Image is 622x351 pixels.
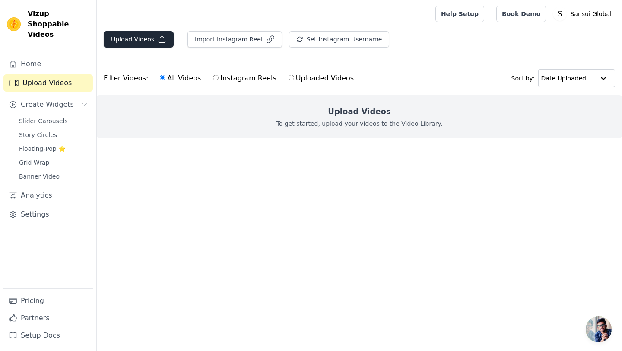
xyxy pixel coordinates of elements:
a: Slider Carousels [14,115,93,127]
a: Floating-Pop ⭐ [14,143,93,155]
a: Partners [3,310,93,327]
a: Grid Wrap [14,156,93,169]
a: Analytics [3,187,93,204]
label: Instagram Reels [213,73,276,84]
a: Book Demo [496,6,546,22]
button: Import Instagram Reel [187,31,282,48]
span: Vizup Shoppable Videos [28,9,89,40]
div: Sort by: [511,69,616,87]
button: Set Instagram Username [289,31,389,48]
button: Upload Videos [104,31,174,48]
a: Help Setup [435,6,484,22]
h2: Upload Videos [328,105,390,118]
img: Vizup [7,17,21,31]
label: All Videos [159,73,201,84]
div: Open chat [586,316,612,342]
button: Create Widgets [3,96,93,113]
span: Grid Wrap [19,158,49,167]
a: Banner Video [14,170,93,182]
a: Settings [3,206,93,223]
a: Setup Docs [3,327,93,344]
a: Upload Videos [3,74,93,92]
input: Instagram Reels [213,75,219,80]
span: Banner Video [19,172,60,181]
span: Slider Carousels [19,117,68,125]
span: Create Widgets [21,99,74,110]
button: S Sansui Global [553,6,615,22]
a: Story Circles [14,129,93,141]
div: Filter Videos: [104,68,359,88]
p: Sansui Global [567,6,615,22]
a: Pricing [3,292,93,310]
input: All Videos [160,75,165,80]
p: To get started, upload your videos to the Video Library. [276,119,443,128]
label: Uploaded Videos [288,73,354,84]
span: Story Circles [19,131,57,139]
text: S [558,10,562,18]
span: Floating-Pop ⭐ [19,144,66,153]
a: Home [3,55,93,73]
input: Uploaded Videos [289,75,294,80]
